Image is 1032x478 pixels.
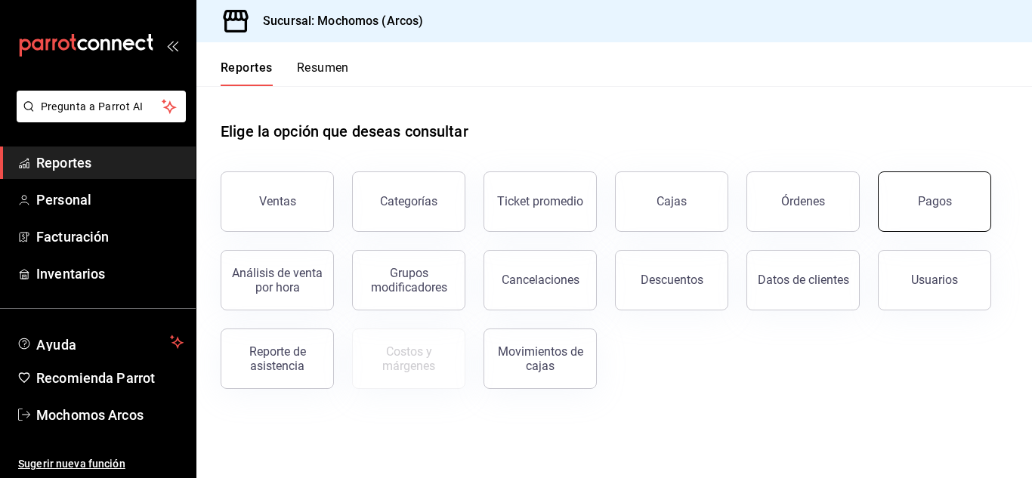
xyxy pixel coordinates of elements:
span: Inventarios [36,264,184,284]
button: Movimientos de cajas [484,328,597,389]
button: Reporte de asistencia [221,328,334,389]
div: Descuentos [641,273,703,287]
div: Usuarios [911,273,958,287]
button: Grupos modificadores [352,250,465,310]
span: Ayuda [36,333,164,351]
div: Datos de clientes [758,273,849,287]
span: Mochomos Arcos [36,405,184,425]
div: navigation tabs [221,60,349,86]
button: open_drawer_menu [166,39,178,51]
button: Pagos [878,171,991,232]
span: Recomienda Parrot [36,368,184,388]
span: Personal [36,190,184,210]
button: Categorías [352,171,465,232]
div: Ventas [259,194,296,208]
span: Facturación [36,227,184,247]
span: Sugerir nueva función [18,456,184,472]
div: Cancelaciones [502,273,579,287]
div: Ticket promedio [497,194,583,208]
span: Pregunta a Parrot AI [41,99,162,115]
div: Categorías [380,194,437,208]
button: Datos de clientes [746,250,860,310]
div: Movimientos de cajas [493,344,587,373]
a: Cajas [615,171,728,232]
div: Análisis de venta por hora [230,266,324,295]
div: Pagos [918,194,952,208]
button: Reportes [221,60,273,86]
button: Descuentos [615,250,728,310]
button: Ticket promedio [484,171,597,232]
div: Órdenes [781,194,825,208]
button: Ventas [221,171,334,232]
button: Cancelaciones [484,250,597,310]
span: Reportes [36,153,184,173]
h1: Elige la opción que deseas consultar [221,120,468,143]
div: Cajas [657,193,687,211]
button: Usuarios [878,250,991,310]
button: Contrata inventarios para ver este reporte [352,328,465,389]
button: Órdenes [746,171,860,232]
button: Pregunta a Parrot AI [17,91,186,122]
a: Pregunta a Parrot AI [11,109,186,125]
div: Grupos modificadores [362,266,456,295]
div: Costos y márgenes [362,344,456,373]
h3: Sucursal: Mochomos (Arcos) [251,12,423,30]
button: Resumen [297,60,349,86]
div: Reporte de asistencia [230,344,324,373]
button: Análisis de venta por hora [221,250,334,310]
